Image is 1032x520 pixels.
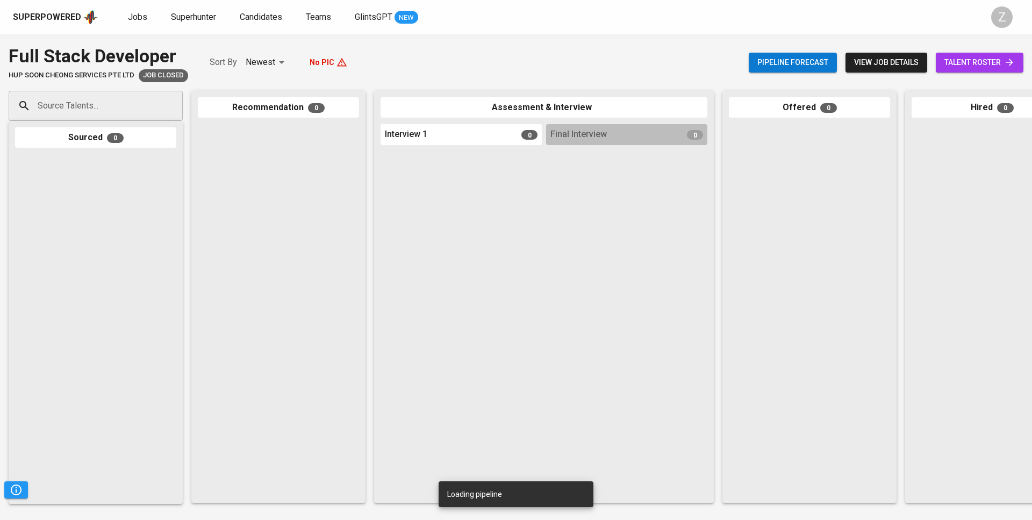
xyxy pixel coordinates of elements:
[395,12,418,23] span: NEW
[854,56,919,69] span: view job details
[198,97,359,118] div: Recommendation
[128,11,149,24] a: Jobs
[355,12,392,22] span: GlintsGPT
[246,53,288,73] div: Newest
[944,56,1015,69] span: talent roster
[15,127,176,148] div: Sourced
[385,128,427,141] span: Interview 1
[171,11,218,24] a: Superhunter
[936,53,1023,73] a: talent roster
[355,11,418,24] a: GlintsGPT NEW
[550,128,607,141] span: Final Interview
[308,103,325,113] span: 0
[820,103,837,113] span: 0
[9,43,188,69] div: Full Stack Developer
[306,11,333,24] a: Teams
[13,9,98,25] a: Superpoweredapp logo
[210,56,237,69] p: Sort By
[13,11,81,24] div: Superpowered
[107,133,124,143] span: 0
[139,69,188,82] div: Client has not responded > 14 days, Slow response from client
[687,130,703,140] span: 0
[4,481,28,499] button: Pipeline Triggers
[997,103,1014,113] span: 0
[83,9,98,25] img: app logo
[991,6,1013,28] div: Z
[240,11,284,24] a: Candidates
[447,485,502,504] div: Loading pipeline
[381,97,707,118] div: Assessment & Interview
[749,53,837,73] button: Pipeline forecast
[128,12,147,22] span: Jobs
[177,105,179,107] button: Open
[246,56,275,69] p: Newest
[306,12,331,22] span: Teams
[757,56,828,69] span: Pipeline forecast
[171,12,216,22] span: Superhunter
[310,57,334,68] p: No PIC
[521,130,537,140] span: 0
[240,12,282,22] span: Candidates
[729,97,890,118] div: Offered
[845,53,927,73] button: view job details
[139,70,188,81] span: Job Closed
[9,70,134,81] span: Hup Soon Cheong Services Pte Ltd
